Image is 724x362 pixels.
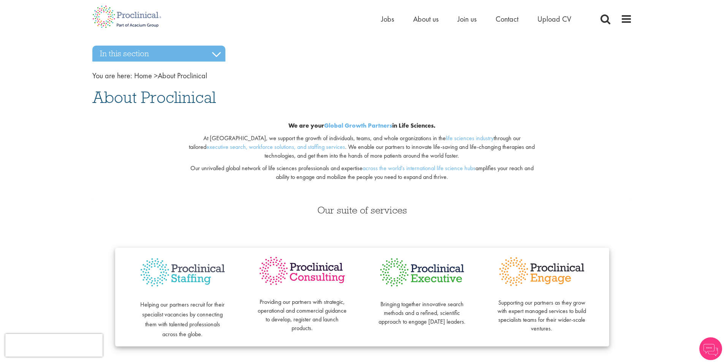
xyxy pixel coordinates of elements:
span: Helping our partners recruit for their specialist vacancies by connecting them with talented prof... [140,300,225,338]
h3: In this section [92,46,225,62]
p: Providing our partners with strategic, operational and commercial guidance to develop, register a... [258,289,347,333]
span: You are here: [92,71,132,81]
a: Join us [458,14,477,24]
img: Proclinical Executive [377,255,467,289]
span: About Proclinical [92,87,216,107]
a: across the world's international life science hubs [363,164,475,172]
p: At [GEOGRAPHIC_DATA], we support the growth of individuals, teams, and whole organizations in the... [184,134,540,160]
b: We are your in Life Sciences. [288,122,436,130]
img: Chatbot [699,337,722,360]
a: Jobs [381,14,394,24]
h3: Our suite of services [92,205,632,215]
a: Global Growth Partners [324,122,392,130]
p: Bringing together innovative search methods and a refined, scientific approach to engage [DATE] l... [377,291,467,326]
a: breadcrumb link to Home [134,71,152,81]
a: life sciences industry [446,134,494,142]
img: Proclinical Consulting [258,255,347,287]
span: > [154,71,158,81]
span: About Proclinical [134,71,207,81]
img: Proclinical Engage [497,255,586,288]
a: executive search, workforce solutions, and staffing services [206,143,345,151]
img: Proclinical Staffing [138,255,227,290]
a: Contact [496,14,518,24]
a: Upload CV [537,14,571,24]
p: Supporting our partners as they grow with expert managed services to build specialists teams for ... [497,290,586,333]
iframe: reCAPTCHA [5,334,103,357]
p: Our unrivalled global network of life sciences professionals and expertise amplifies your reach a... [184,164,540,182]
a: About us [413,14,439,24]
